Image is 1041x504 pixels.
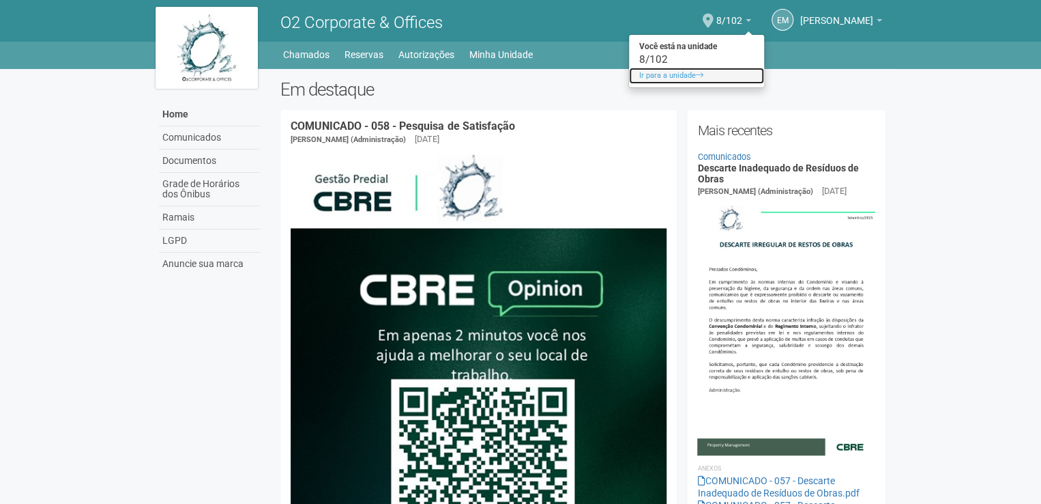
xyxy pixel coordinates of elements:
a: Autorizações [398,45,454,64]
a: 8/102 [716,17,751,28]
a: Documentos [159,150,260,173]
a: Minha Unidade [469,45,533,64]
a: LGPD [159,229,260,253]
a: [PERSON_NAME] [800,17,882,28]
h2: Mais recentes [697,120,875,141]
div: [DATE] [821,185,846,197]
li: Anexos [697,462,875,475]
a: Comunicados [697,152,750,162]
a: Comunicados [159,126,260,150]
a: Grade de Horários dos Ônibus [159,173,260,206]
img: COMUNICADO%20-%20057%20-%20Descarte%20Inadequado%20de%20Res%C3%ADduos%20de%20Obras.jpg [697,198,875,455]
span: Ellen Medeiros [800,2,873,26]
div: [DATE] [415,133,439,145]
a: COMUNICADO - 058 - Pesquisa de Satisfação [291,120,514,132]
a: Home [159,103,260,126]
div: 8/102 [629,55,764,64]
span: [PERSON_NAME] (Administração) [697,187,812,196]
span: [PERSON_NAME] (Administração) [291,135,406,144]
strong: Você está na unidade [629,38,764,55]
span: 8/102 [716,2,742,26]
a: Descarte Inadequado de Resíduos de Obras [697,163,858,184]
h2: Em destaque [280,79,885,100]
a: EM [772,9,793,31]
a: Chamados [283,45,329,64]
a: Ir para a unidade [629,68,764,84]
a: Anuncie sua marca [159,253,260,275]
span: O2 Corporate & Offices [280,13,443,32]
a: COMUNICADO - 057 - Descarte Inadequado de Resíduos de Obras.pdf [697,475,859,499]
a: Reservas [344,45,383,64]
a: Ramais [159,206,260,229]
img: logo.jpg [156,7,258,89]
